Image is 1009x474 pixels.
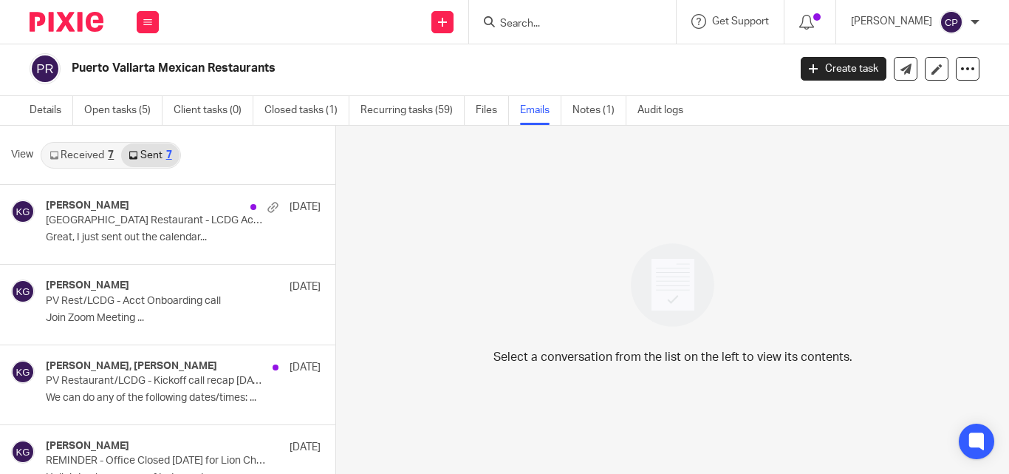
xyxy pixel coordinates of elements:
[11,440,35,464] img: svg%3E
[520,96,561,125] a: Emails
[30,96,73,125] a: Details
[712,16,769,27] span: Get Support
[46,392,321,404] p: We can do any of the following dates/times: ...
[166,150,172,160] div: 7
[637,96,694,125] a: Audit logs
[851,14,932,29] p: [PERSON_NAME]
[360,96,465,125] a: Recurring tasks (59)
[174,96,253,125] a: Client tasks (0)
[46,231,321,244] p: Great, I just sent out the calendar...
[72,61,637,76] h2: Puerto Vallarta Mexican Restaurants
[11,147,33,163] span: View
[46,295,266,308] p: PV Rest/LCDG - Acct Onboarding call
[11,360,35,384] img: svg%3E
[42,143,121,167] a: Received7
[30,53,61,84] img: svg%3E
[46,360,217,373] h4: [PERSON_NAME], [PERSON_NAME]
[46,280,129,292] h4: [PERSON_NAME]
[264,96,349,125] a: Closed tasks (1)
[84,96,163,125] a: Open tasks (5)
[46,375,266,387] p: PV Restaurant/LCDG - Kickoff call recap [DATE]
[801,57,886,81] a: Create task
[108,150,114,160] div: 7
[46,312,321,325] p: Join Zoom Meeting ...
[46,455,266,467] p: REMINDER - Office Closed [DATE] for Lion Chasers
[621,234,724,336] img: image
[46,200,129,212] h4: [PERSON_NAME]
[290,280,321,294] p: [DATE]
[940,10,963,34] img: svg%3E
[11,280,35,303] img: svg%3E
[499,18,632,31] input: Search
[493,348,852,366] p: Select a conversation from the list on the left to view its contents.
[572,96,626,125] a: Notes (1)
[290,200,321,214] p: [DATE]
[11,200,35,223] img: svg%3E
[46,440,129,453] h4: [PERSON_NAME]
[290,360,321,375] p: [DATE]
[30,12,103,32] img: Pixie
[46,214,266,227] p: [GEOGRAPHIC_DATA] Restaurant - LCDG Access reminder
[121,143,179,167] a: Sent7
[476,96,509,125] a: Files
[290,440,321,455] p: [DATE]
